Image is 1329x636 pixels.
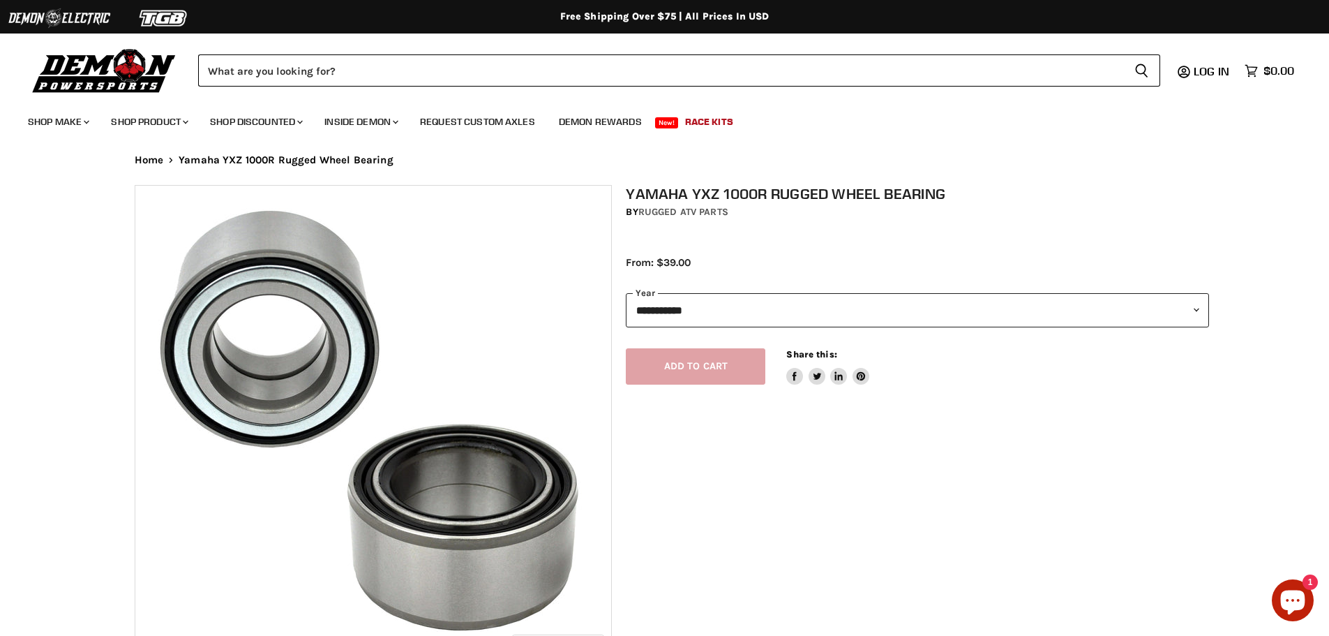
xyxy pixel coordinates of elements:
a: Log in [1187,65,1238,77]
a: Inside Demon [314,108,407,136]
input: Search [198,54,1123,87]
span: Share this: [786,349,836,360]
nav: Breadcrumbs [107,154,1223,166]
button: Search [1123,54,1160,87]
select: year [626,293,1209,327]
a: Rugged ATV Parts [638,206,728,218]
a: Race Kits [675,108,744,136]
img: Demon Powersports [28,45,181,95]
a: $0.00 [1238,61,1301,81]
ul: Main menu [17,102,1291,136]
aside: Share this: [786,348,869,385]
img: Demon Electric Logo 2 [7,5,112,31]
span: From: $39.00 [626,256,691,269]
span: Yamaha YXZ 1000R Rugged Wheel Bearing [179,154,393,166]
span: New! [655,117,679,128]
span: $0.00 [1263,64,1294,77]
h1: Yamaha YXZ 1000R Rugged Wheel Bearing [626,185,1209,202]
form: Product [198,54,1160,87]
a: Shop Discounted [200,108,311,136]
a: Shop Product [100,108,197,136]
div: by [626,205,1209,220]
img: TGB Logo 2 [112,5,216,31]
a: Demon Rewards [548,108,652,136]
inbox-online-store-chat: Shopify online store chat [1268,579,1318,625]
a: Shop Make [17,108,98,136]
a: Request Custom Axles [410,108,546,136]
a: Home [135,154,164,166]
div: Free Shipping Over $75 | All Prices In USD [107,10,1223,23]
span: Log in [1194,64,1229,78]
